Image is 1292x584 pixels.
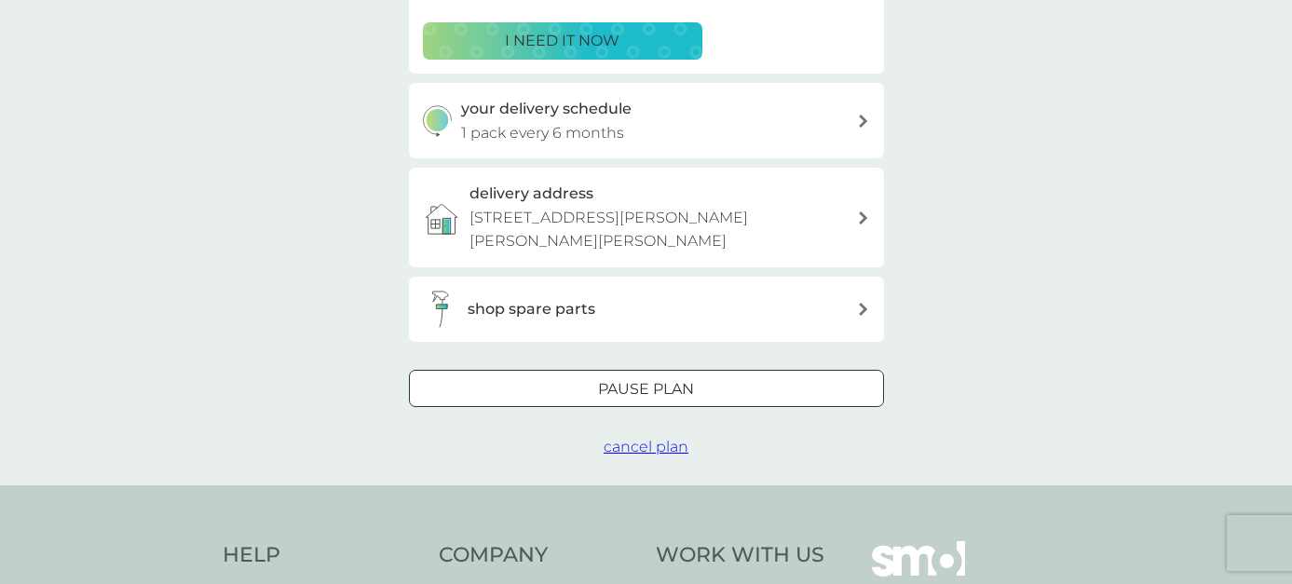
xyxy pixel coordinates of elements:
p: [STREET_ADDRESS][PERSON_NAME][PERSON_NAME][PERSON_NAME] [469,206,857,253]
button: your delivery schedule1 pack every 6 months [409,83,884,158]
button: shop spare parts [409,277,884,342]
span: cancel plan [604,438,688,455]
a: delivery address[STREET_ADDRESS][PERSON_NAME][PERSON_NAME][PERSON_NAME] [409,168,884,267]
p: 1 pack every 6 months [461,121,624,145]
h4: Help [223,541,421,570]
h4: Company [439,541,637,570]
h3: delivery address [469,182,593,206]
h4: Work With Us [656,541,824,570]
button: Pause plan [409,370,884,407]
h3: shop spare parts [468,297,595,321]
p: i need it now [505,29,619,53]
p: Pause plan [598,377,694,401]
h3: your delivery schedule [461,97,632,121]
button: i need it now [423,22,702,60]
button: cancel plan [604,435,688,459]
